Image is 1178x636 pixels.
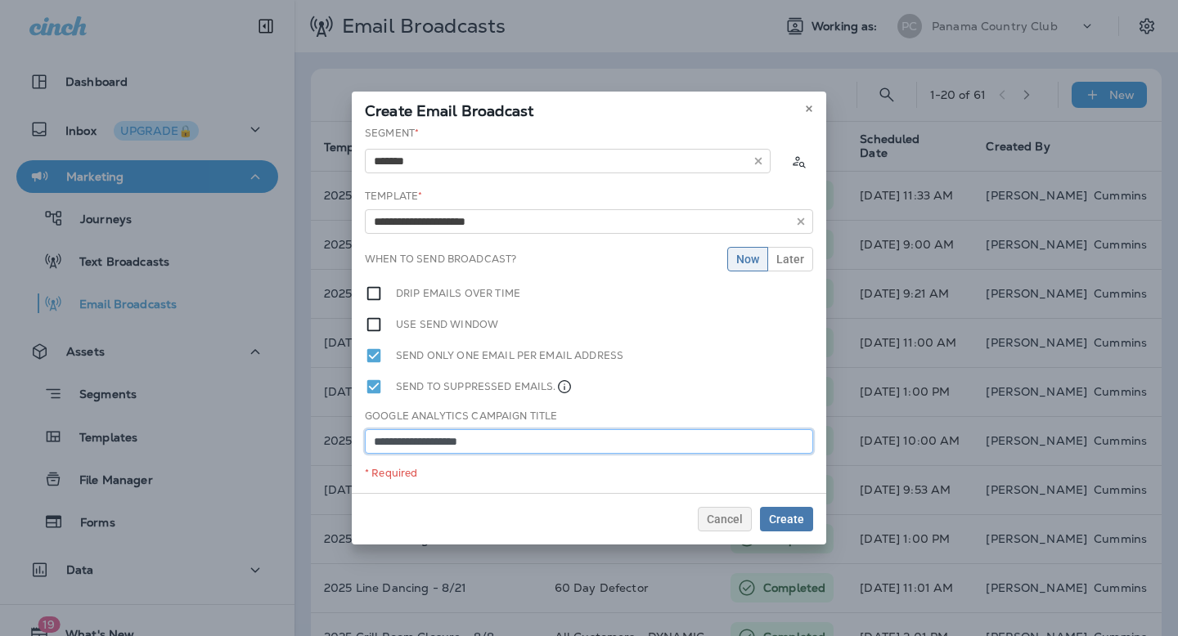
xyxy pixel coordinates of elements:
[365,410,557,423] label: Google Analytics Campaign Title
[396,378,573,396] label: Send to suppressed emails.
[365,127,419,140] label: Segment
[365,190,422,203] label: Template
[365,253,516,266] label: When to send broadcast?
[365,467,813,480] div: * Required
[760,507,813,531] button: Create
[736,253,759,265] span: Now
[769,513,804,525] span: Create
[352,92,826,126] div: Create Email Broadcast
[767,247,813,271] button: Later
[396,284,520,302] label: Drip emails over time
[776,253,804,265] span: Later
[727,247,768,271] button: Now
[396,347,623,365] label: Send only one email per email address
[698,507,752,531] button: Cancel
[396,316,498,334] label: Use send window
[784,146,813,176] button: Calculate the estimated number of emails to be sent based on selected segment. (This could take a...
[707,513,743,525] span: Cancel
